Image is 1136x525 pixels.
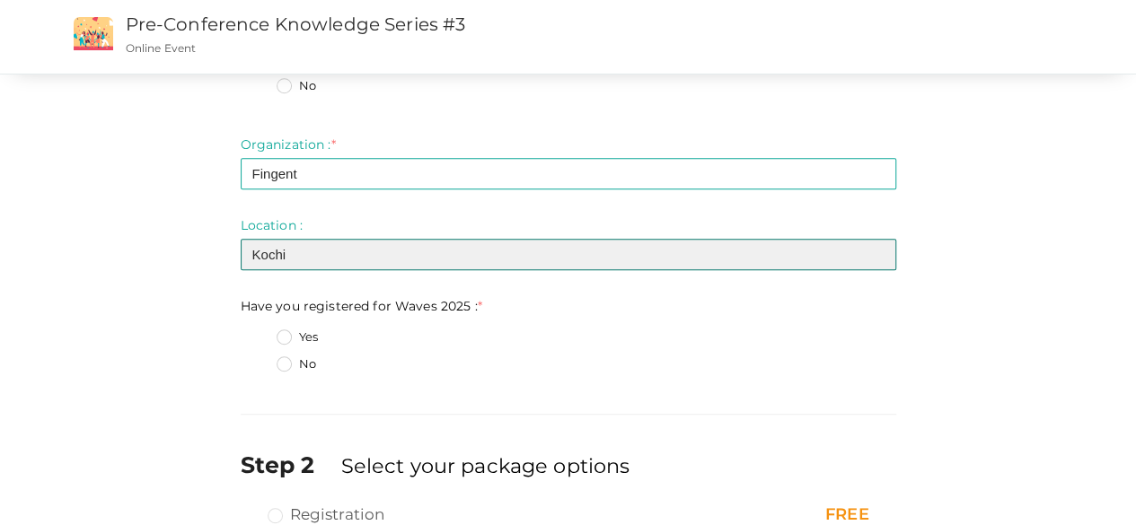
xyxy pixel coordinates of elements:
[241,216,303,234] label: Location :
[126,40,694,56] p: Online Event
[74,17,113,50] img: event2.png
[340,451,630,480] label: Select your package options
[241,449,338,481] label: Step 2
[277,355,316,373] label: No
[277,77,316,95] label: No
[241,136,336,153] label: Organization :
[268,503,385,525] label: Registration
[126,13,466,35] a: Pre-Conference Knowledge Series #3
[277,328,318,346] label: Yes
[241,297,482,315] label: Have you registered for Waves 2025 :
